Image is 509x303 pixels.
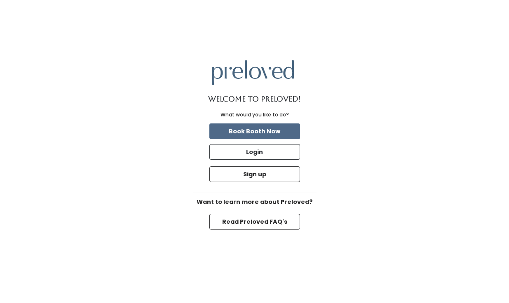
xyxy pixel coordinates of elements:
button: Sign up [209,166,300,182]
a: Login [208,142,302,161]
div: What would you like to do? [220,111,289,118]
button: Book Booth Now [209,123,300,139]
h6: Want to learn more about Preloved? [193,199,317,206]
button: Login [209,144,300,160]
button: Read Preloved FAQ's [209,214,300,230]
img: preloved logo [212,60,294,85]
a: Sign up [208,165,302,184]
h1: Welcome to Preloved! [208,95,301,103]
